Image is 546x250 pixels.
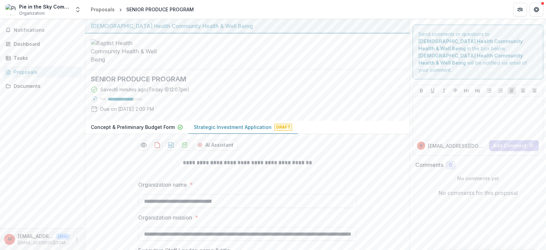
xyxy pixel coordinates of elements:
button: Italicize [440,87,448,95]
button: Align Center [519,87,527,95]
h2: Comments [415,162,443,168]
button: Add Comment [489,140,539,151]
img: Baptist Health Community Health & Well Being [91,39,159,64]
div: melissa1965@gmail.com [8,237,12,241]
button: Ordered List [497,87,505,95]
div: SENIOR PRODUCE PROGRAM [126,6,194,13]
button: Strike [451,87,459,95]
p: Organization mission [138,213,192,222]
button: Underline [429,87,437,95]
p: Organization name [138,181,187,189]
div: Pie in the Sky Community Alliance [19,3,70,10]
button: Preview e465bd55-5895-44d7-8191-8aca4a82d519-1.pdf [138,140,149,150]
div: Proposals [91,6,115,13]
div: Proposals [14,68,77,76]
span: 0 [449,162,452,168]
p: [EMAIL_ADDRESS][DOMAIN_NAME] [18,240,70,246]
p: User [56,233,70,239]
button: AI Assistant [193,140,238,150]
p: 73 % [100,97,105,102]
span: Organization [19,10,45,16]
button: Get Help [530,3,543,16]
div: Documents [14,82,77,90]
button: Notifications [3,25,82,36]
button: download-proposal [179,140,190,150]
button: More [73,235,81,244]
button: Align Right [530,87,538,95]
p: [EMAIL_ADDRESS][DOMAIN_NAME] [18,233,53,240]
button: Partners [513,3,527,16]
div: Dashboard [14,40,77,48]
strong: [DEMOGRAPHIC_DATA] Health Community Health & Well Being [418,53,523,66]
button: Bold [417,87,426,95]
p: Concept & Preliminary Budget Form [91,123,175,131]
div: Send comments or questions to in the box below. will be notified via email of your comment. [413,25,543,79]
button: Heading 2 [474,87,482,95]
p: No comments yet [415,175,541,182]
a: Dashboard [3,38,82,50]
button: download-proposal [166,140,176,150]
nav: breadcrumb [88,4,197,14]
button: Heading 1 [462,87,471,95]
a: Documents [3,80,82,92]
p: No comments for this proposal [439,189,518,197]
h2: SENIOR PRODUCE PROGRAM [91,75,393,83]
p: Due on [DATE] 2:00 PM [100,105,154,113]
a: Proposals [3,66,82,78]
p: [EMAIL_ADDRESS][DOMAIN_NAME] [428,142,486,149]
div: Saved 6 minutes ago ( Today @ 12:07pm ) [100,86,189,93]
a: Tasks [3,52,82,64]
img: Pie in the Sky Community Alliance [5,4,16,15]
div: Tasks [14,54,77,62]
div: melissa1965@gmail.com [420,144,423,147]
span: Draft [274,124,292,131]
strong: [DEMOGRAPHIC_DATA] Health Community Health & Well Being [418,38,523,51]
button: Align Left [508,87,516,95]
span: Notifications [14,27,80,33]
a: Proposals [88,4,117,14]
button: download-proposal [152,140,163,150]
div: [DEMOGRAPHIC_DATA] Health Community Health & Well Being [91,22,404,30]
p: Strategic Investment Application [194,123,272,131]
button: Bullet List [485,87,493,95]
button: Open entity switcher [73,3,83,16]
